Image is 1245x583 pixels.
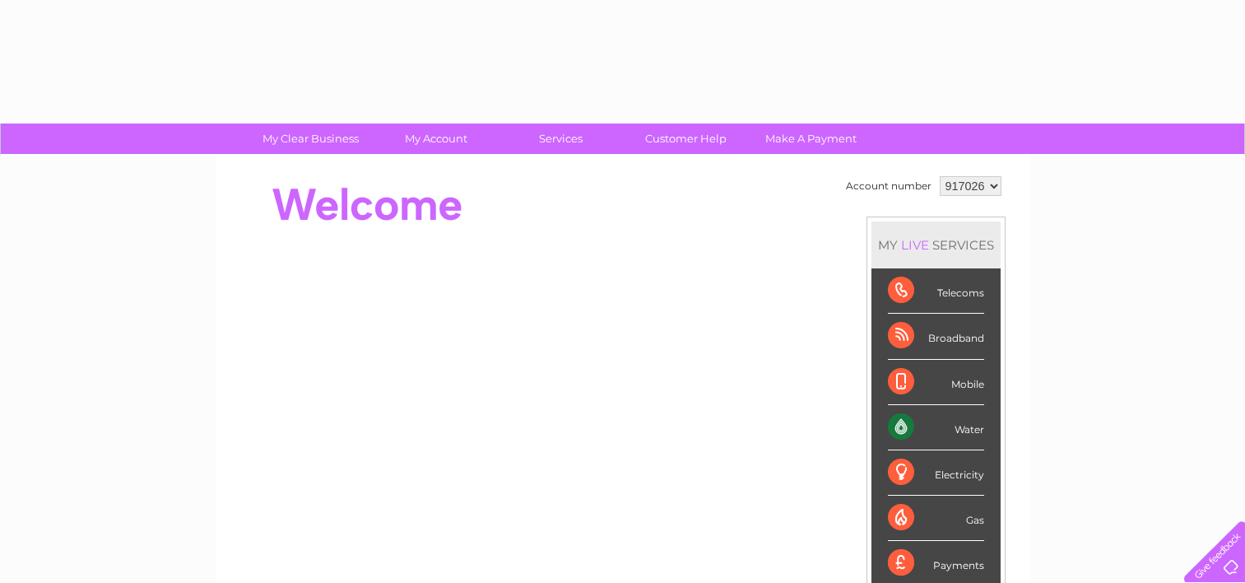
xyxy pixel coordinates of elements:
[842,172,936,200] td: Account number
[493,124,629,154] a: Services
[888,360,984,405] div: Mobile
[243,124,379,154] a: My Clear Business
[618,124,754,154] a: Customer Help
[871,222,1001,268] div: MY SERVICES
[888,496,984,541] div: Gas
[888,450,984,496] div: Electricity
[888,314,984,359] div: Broadband
[888,268,984,314] div: Telecoms
[898,237,932,253] div: LIVE
[888,405,984,450] div: Water
[743,124,879,154] a: Make A Payment
[368,124,504,154] a: My Account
